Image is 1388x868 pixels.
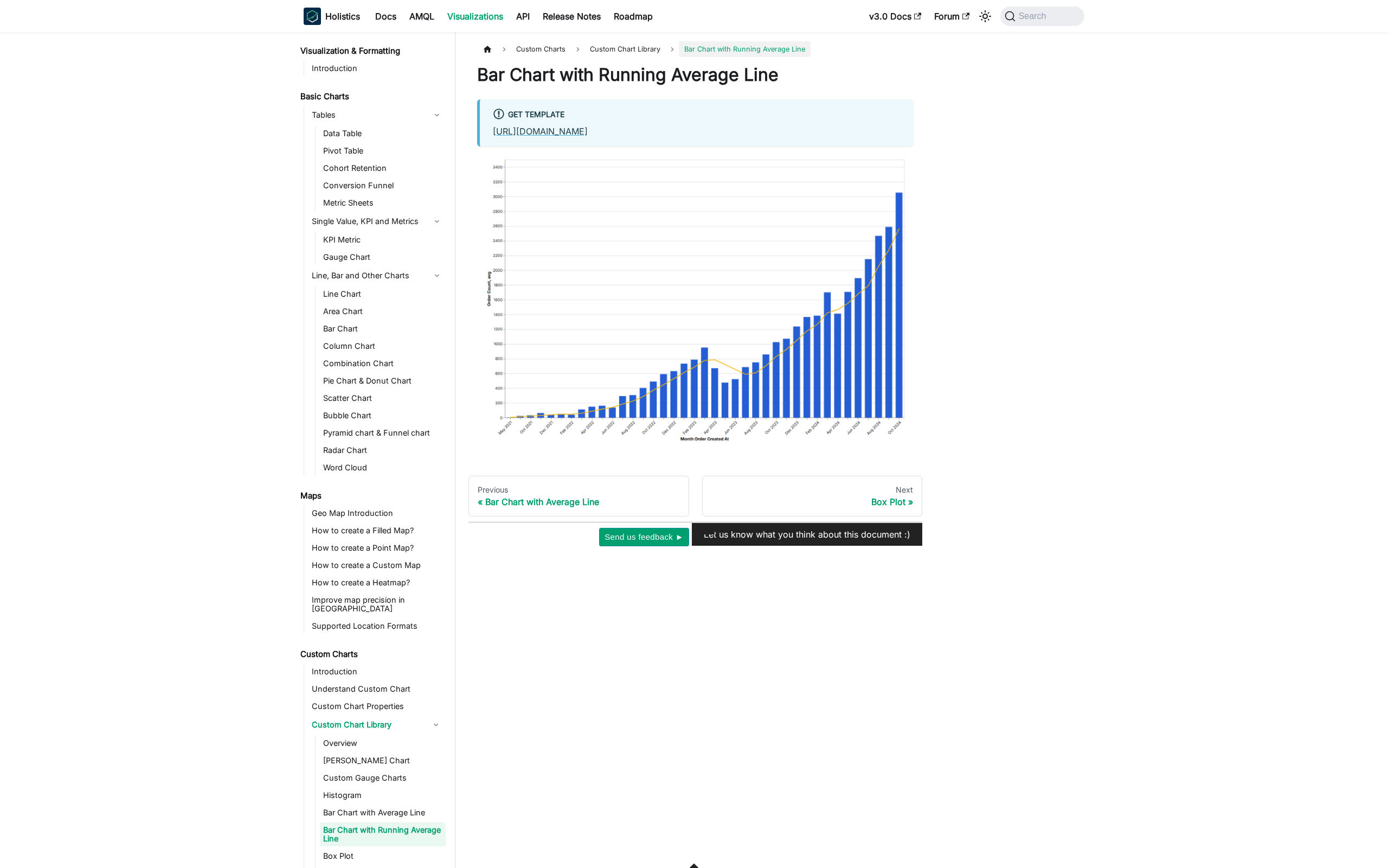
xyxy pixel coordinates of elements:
[477,41,914,57] nav: Breadcrumbs
[309,267,446,284] a: Line, Bar and Other Charts
[304,8,321,25] img: Holistics
[536,8,607,25] a: Release Notes
[320,178,446,193] a: Conversion Funnel
[309,681,446,697] a: Understand Custom Chart
[863,8,928,25] a: v3.0 Docs
[309,106,446,124] a: Tables
[320,126,446,141] a: Data Table
[320,736,446,751] a: Overview
[320,321,446,336] a: Bar Chart
[369,8,403,25] a: Docs
[309,575,446,590] a: How to create a Heatmap?
[441,8,510,25] a: Visualizations
[320,443,446,458] a: Radar Chart
[320,408,446,423] a: Bubble Chart
[309,664,446,679] a: Introduction
[309,618,446,634] a: Supported Location Formats
[426,716,446,733] button: Collapse sidebar category 'Custom Chart Library'
[320,425,446,441] a: Pyramid chart & Funnel chart
[320,391,446,406] a: Scatter Chart
[320,822,446,846] a: Bar Chart with Running Average Line
[320,286,446,302] a: Line Chart
[320,232,446,247] a: KPI Metric
[320,339,446,354] a: Column Chart
[590,45,660,53] span: Custom Chart Library
[293,33,455,868] nav: Docs sidebar
[320,848,446,864] a: Box Plot
[320,770,446,786] a: Custom Gauge Charts
[928,8,976,25] a: Forum
[309,716,426,733] a: Custom Chart Library
[320,143,446,158] a: Pivot Table
[297,647,446,662] a: Custom Charts
[511,41,571,57] span: Custom Charts
[309,523,446,538] a: How to create a Filled Map?
[1016,11,1053,21] span: Search
[493,126,588,137] a: [URL][DOMAIN_NAME]
[297,488,446,503] a: Maps
[320,161,446,176] a: Cohort Retention
[477,64,914,86] h1: Bar Chart with Running Average Line
[510,8,536,25] a: API
[704,529,910,540] span: Let us know what you think about this document :)
[711,485,914,495] div: Next
[309,61,446,76] a: Introduction
[320,788,446,803] a: Histogram
[478,496,680,507] div: Bar Chart with Average Line
[477,41,498,57] a: Home page
[1000,7,1084,26] button: Search (Command+K)
[478,485,680,495] div: Previous
[297,43,446,59] a: Visualization & Formatting
[309,540,446,556] a: How to create a Point Map?
[297,89,446,104] a: Basic Charts
[403,8,441,25] a: AMQL
[584,41,666,57] a: Custom Chart Library
[325,10,360,23] b: Holistics
[599,528,689,546] button: Send us feedback ►
[320,753,446,768] a: [PERSON_NAME] Chart
[468,476,922,517] nav: Docs pages
[320,250,446,265] a: Gauge Chart
[309,699,446,714] a: Custom Chart Properties
[679,41,811,57] span: Bar Chart with Running Average Line
[309,592,446,616] a: Improve map precision in [GEOGRAPHIC_DATA]
[320,195,446,210] a: Metric Sheets
[309,213,446,230] a: Single Value, KPI and Metrics
[976,8,994,25] button: Switch between dark and light mode (currently system mode)
[309,506,446,521] a: Geo Map Introduction
[711,496,914,507] div: Box Plot
[320,304,446,319] a: Area Chart
[477,155,914,446] img: reporting-custom-chart/bar-chart-with-moving-average
[320,805,446,820] a: Bar Chart with Average Line
[605,530,684,544] span: Send us feedback ►
[304,8,360,25] a: HolisticsHolisticsHolistics
[309,558,446,573] a: How to create a Custom Map
[320,460,446,475] a: Word Cloud
[607,8,659,25] a: Roadmap
[320,356,446,371] a: Combination Chart
[468,476,689,517] a: PreviousBar Chart with Average Line
[493,108,901,122] div: Get Template
[702,476,923,517] a: NextBox Plot
[320,373,446,388] a: Pie Chart & Donut Chart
